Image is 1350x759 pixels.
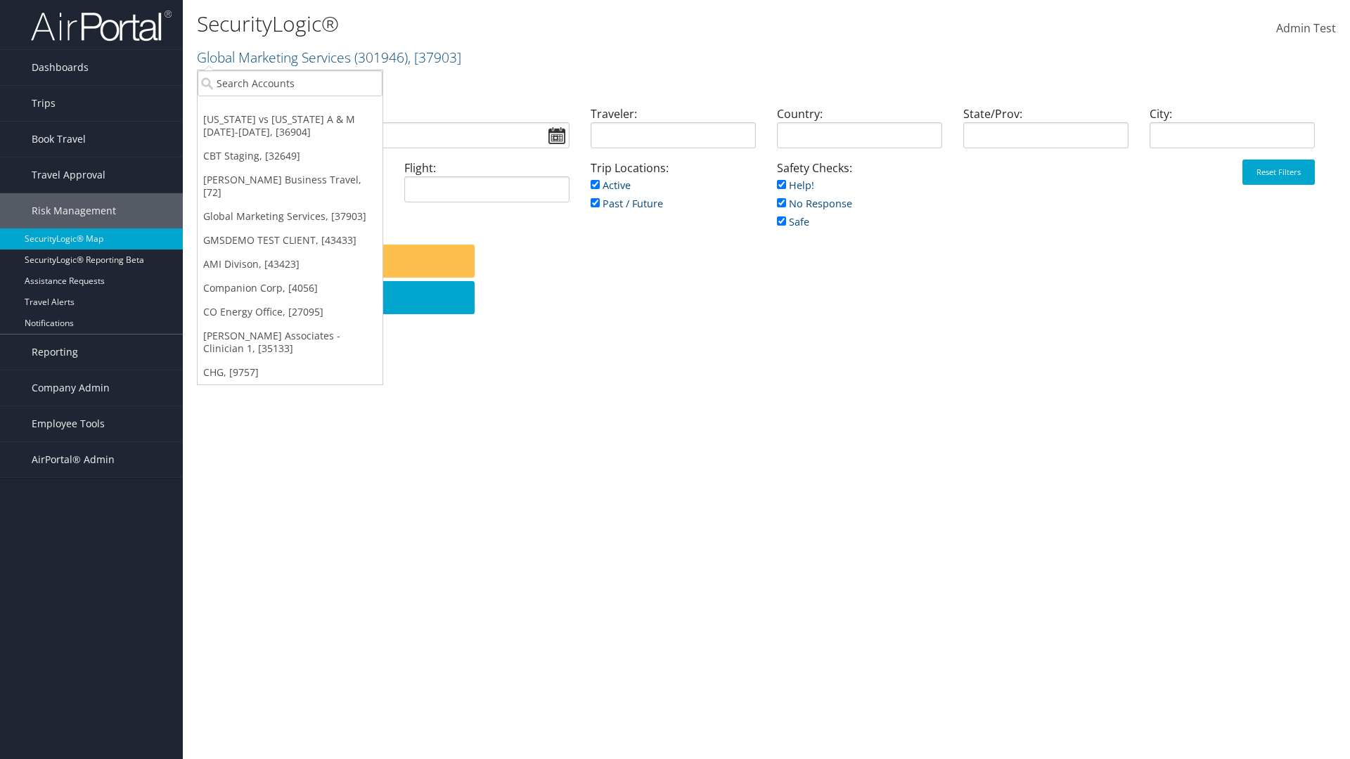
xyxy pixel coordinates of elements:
[777,215,809,228] a: Safe
[198,300,382,324] a: CO Energy Office, [27095]
[354,48,408,67] span: ( 301946 )
[580,105,766,160] div: Traveler:
[197,9,956,39] h1: SecurityLogic®
[32,193,116,228] span: Risk Management
[197,74,956,92] p: Filter:
[198,324,382,361] a: [PERSON_NAME] Associates - Clinician 1, [35133]
[32,406,105,441] span: Employee Tools
[198,70,382,96] input: Search Accounts
[32,50,89,85] span: Dashboards
[32,122,86,157] span: Book Travel
[32,335,78,370] span: Reporting
[197,48,461,67] a: Global Marketing Services
[766,105,953,160] div: Country:
[777,197,852,210] a: No Response
[1276,20,1336,36] span: Admin Test
[198,228,382,252] a: GMSDEMO TEST CLIENT, [43433]
[31,9,172,42] img: airportal-logo.png
[198,276,382,300] a: Companion Corp, [4056]
[198,205,382,228] a: Global Marketing Services, [37903]
[394,160,580,214] div: Flight:
[408,48,461,67] span: , [ 37903 ]
[198,144,382,168] a: CBT Staging, [32649]
[207,105,580,160] div: Travel Date Range:
[591,197,663,210] a: Past / Future
[1242,160,1315,185] button: Reset Filters
[32,442,115,477] span: AirPortal® Admin
[198,108,382,144] a: [US_STATE] vs [US_STATE] A & M [DATE]-[DATE], [36904]
[198,252,382,276] a: AMI Divison, [43423]
[580,160,766,226] div: Trip Locations:
[198,168,382,205] a: [PERSON_NAME] Business Travel, [72]
[953,105,1139,160] div: State/Prov:
[591,179,631,192] a: Active
[198,361,382,384] a: CHG, [9757]
[1139,105,1325,160] div: City:
[32,86,56,121] span: Trips
[32,370,110,406] span: Company Admin
[777,179,814,192] a: Help!
[1276,7,1336,51] a: Admin Test
[32,157,105,193] span: Travel Approval
[766,160,953,245] div: Safety Checks:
